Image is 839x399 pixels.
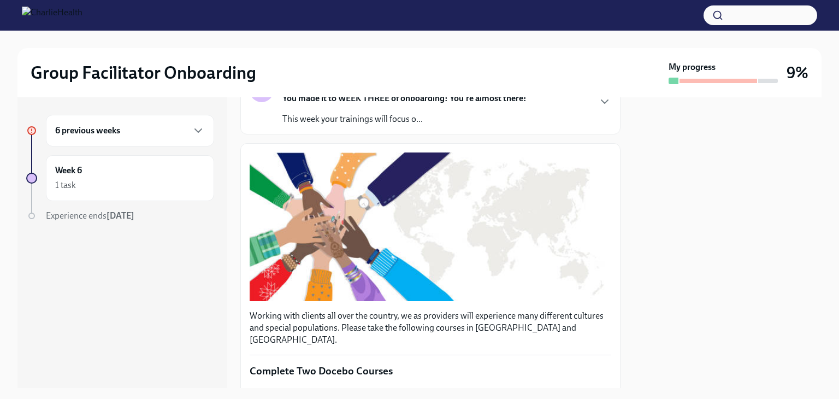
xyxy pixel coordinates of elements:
p: Working with clients all over the country, we as providers will experience many different culture... [250,310,611,346]
strong: [DATE] [107,210,134,221]
div: 6 previous weeks [46,115,214,146]
strong: two [333,387,348,397]
strong: My progress [669,61,716,73]
h6: Week 6 [55,165,82,177]
a: Week 61 task [26,155,214,201]
p: Complete Two Docebo Courses [250,364,611,378]
p: Please complete these Docebo courses next: [250,386,611,398]
h3: 9% [787,63,808,83]
img: CharlieHealth [22,7,82,24]
strong: You made it to WEEK THREE of onboarding! You're almost there! [282,93,527,103]
button: Zoom image [250,152,611,301]
h6: 6 previous weeks [55,125,120,137]
span: Experience ends [46,210,134,221]
p: This week your trainings will focus o... [282,113,527,125]
div: 1 task [55,179,76,191]
h2: Group Facilitator Onboarding [31,62,256,84]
